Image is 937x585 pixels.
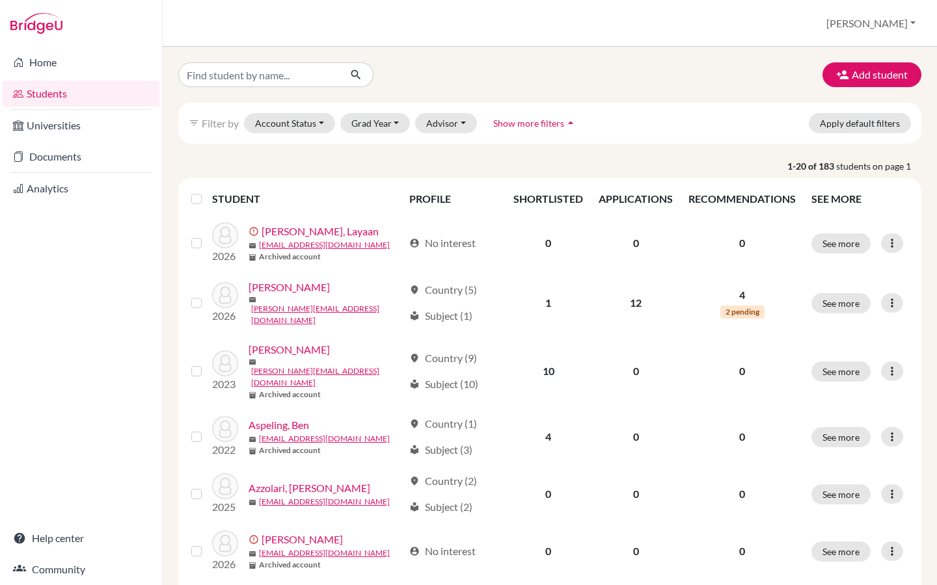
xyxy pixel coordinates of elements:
th: RECOMMENDATIONS [681,183,804,214]
span: inventory_2 [249,253,256,261]
span: account_circle [409,238,420,248]
a: Azzolari, [PERSON_NAME] [249,480,370,496]
button: [PERSON_NAME] [821,11,921,36]
span: mail [249,499,256,506]
a: [EMAIL_ADDRESS][DOMAIN_NAME] [259,239,390,251]
div: No interest [409,235,476,251]
a: [PERSON_NAME] [249,279,330,295]
p: 0 [688,543,796,559]
button: Account Status [244,113,335,133]
td: 4 [506,408,591,465]
a: [PERSON_NAME][EMAIL_ADDRESS][DOMAIN_NAME] [251,365,404,389]
p: 2025 [212,499,238,515]
th: APPLICATIONS [591,183,681,214]
span: location_on [409,476,420,486]
button: Add student [822,62,921,87]
b: Archived account [259,389,321,400]
strong: 1-20 of 183 [787,159,836,173]
span: account_circle [409,546,420,556]
a: Universities [3,112,159,138]
a: [EMAIL_ADDRESS][DOMAIN_NAME] [259,496,390,508]
button: Apply default filters [809,113,911,133]
button: Grad Year [340,113,411,133]
a: [EMAIL_ADDRESS][DOMAIN_NAME] [259,433,390,445]
i: arrow_drop_up [564,116,577,129]
button: See more [811,293,871,313]
div: Country (2) [409,473,477,489]
img: Azzolari, Massimiliano Scott [212,473,238,499]
span: inventory_2 [249,391,256,399]
td: 0 [506,214,591,272]
td: 0 [591,408,681,465]
span: local_library [409,311,420,321]
img: Andrade, Gabriel [212,282,238,308]
span: Show more filters [493,118,564,129]
span: mail [249,435,256,443]
span: location_on [409,285,420,295]
a: [EMAIL_ADDRESS][DOMAIN_NAME] [259,547,390,559]
span: Filter by [202,117,239,129]
button: Show more filtersarrow_drop_up [482,113,588,133]
td: 0 [591,334,681,408]
p: 2026 [212,556,238,572]
input: Find student by name... [178,62,340,87]
button: See more [811,427,871,447]
a: Home [3,49,159,75]
span: local_library [409,502,420,512]
td: 0 [591,214,681,272]
a: Analytics [3,175,159,201]
a: Help center [3,525,159,551]
a: [PERSON_NAME] [249,342,330,357]
td: 12 [591,272,681,334]
p: 0 [688,486,796,502]
span: location_on [409,419,420,429]
img: Al Khateeb, Layaan [212,222,238,248]
p: 2026 [212,308,238,324]
p: 4 [688,287,796,303]
span: location_on [409,353,420,363]
p: 2022 [212,442,238,458]
p: 2026 [212,248,238,264]
div: Subject (2) [409,499,472,515]
p: 0 [688,363,796,379]
td: 0 [506,523,591,580]
span: inventory_2 [249,562,256,569]
a: Community [3,556,159,582]
span: students on page 1 [836,159,921,173]
a: Aspeling, Ben [249,417,309,433]
img: Aspeling, Ben [212,416,238,442]
td: 0 [591,465,681,523]
th: SHORTLISTED [506,183,591,214]
span: local_library [409,445,420,455]
div: Country (5) [409,282,477,298]
b: Archived account [259,445,321,456]
span: mail [249,242,256,250]
span: error_outline [249,226,262,237]
img: Bridge-U [10,13,62,34]
button: See more [811,541,871,562]
a: [PERSON_NAME], Layaan [262,224,379,239]
b: Archived account [259,559,321,571]
i: filter_list [189,118,199,128]
span: inventory_2 [249,447,256,455]
th: SEE MORE [804,183,916,214]
td: 0 [506,465,591,523]
span: local_library [409,379,420,389]
button: See more [811,233,871,253]
span: mail [249,550,256,558]
button: Advisor [415,113,477,133]
span: error_outline [249,534,262,545]
a: Documents [3,144,159,170]
b: Archived account [259,251,321,263]
th: STUDENT [212,183,402,214]
td: 0 [591,523,681,580]
span: 2 pending [720,305,765,318]
td: 1 [506,272,591,334]
a: [PERSON_NAME] [262,532,343,547]
span: mail [249,296,256,304]
div: Country (1) [409,416,477,432]
p: 0 [688,235,796,251]
a: [PERSON_NAME][EMAIL_ADDRESS][DOMAIN_NAME] [251,303,404,326]
img: Antochi, Davide Samuel [212,350,238,376]
div: Subject (3) [409,442,472,458]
